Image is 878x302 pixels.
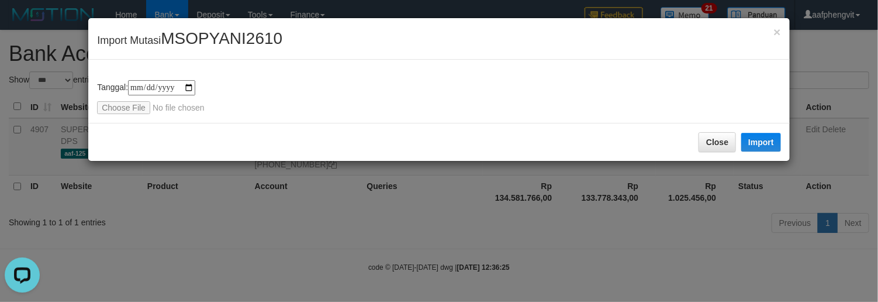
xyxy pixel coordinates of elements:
span: MSOPYANI2610 [161,29,282,47]
button: Close [699,132,736,152]
button: Import [741,133,781,152]
span: Import Mutasi [97,35,282,46]
button: Close [774,26,781,38]
span: × [774,25,781,39]
button: Open LiveChat chat widget [5,5,40,40]
div: Tanggal: [97,80,781,114]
